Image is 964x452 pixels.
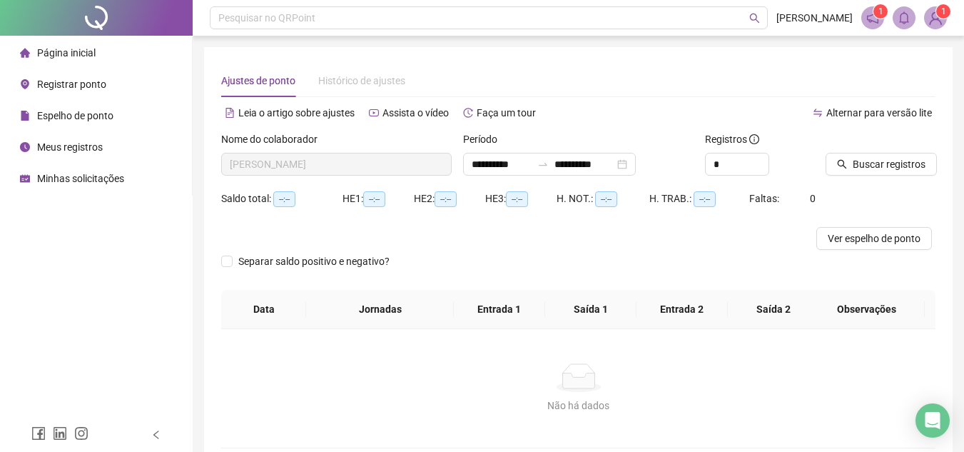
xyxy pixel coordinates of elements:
[941,6,946,16] span: 1
[595,191,617,207] span: --:--
[816,227,932,250] button: Ver espelho de ponto
[53,426,67,441] span: linkedin
[37,79,106,90] span: Registrar ponto
[318,75,405,86] span: Histórico de ajustes
[273,191,295,207] span: --:--
[694,191,716,207] span: --:--
[454,290,545,329] th: Entrada 1
[826,153,937,176] button: Buscar registros
[382,107,449,119] span: Assista o vídeo
[537,159,549,170] span: swap-right
[463,108,473,118] span: history
[477,107,536,119] span: Faça um tour
[37,110,113,121] span: Espelho de ponto
[230,154,443,175] span: LETICIA KOSMAL DE SOUZA
[20,111,30,121] span: file
[557,191,649,207] div: H. NOT.:
[414,191,485,207] div: HE 2:
[749,13,760,24] span: search
[221,131,327,147] label: Nome do colaborador
[20,142,30,152] span: clock-circle
[813,108,823,118] span: swap
[37,173,124,184] span: Minhas solicitações
[705,131,759,147] span: Registros
[221,290,306,329] th: Data
[506,191,528,207] span: --:--
[221,191,343,207] div: Saldo total:
[873,4,888,19] sup: 1
[636,290,728,329] th: Entrada 2
[233,253,395,269] span: Separar saldo positivo e negativo?
[463,131,507,147] label: Período
[37,141,103,153] span: Meus registros
[898,11,910,24] span: bell
[749,193,781,204] span: Faltas:
[810,193,816,204] span: 0
[925,7,946,29] img: 84440
[866,11,879,24] span: notification
[915,403,950,438] div: Open Intercom Messenger
[826,107,932,119] span: Alternar para versão lite
[853,156,925,172] span: Buscar registros
[31,426,46,441] span: facebook
[306,290,453,329] th: Jornadas
[20,174,30,184] span: schedule
[485,191,557,207] div: HE 3:
[545,290,636,329] th: Saída 1
[20,79,30,89] span: environment
[225,108,235,118] span: file-text
[74,426,88,441] span: instagram
[837,159,847,169] span: search
[776,10,853,26] span: [PERSON_NAME]
[808,290,925,329] th: Observações
[221,75,295,86] span: Ajustes de ponto
[151,430,161,440] span: left
[238,398,918,413] div: Não há dados
[537,159,549,170] span: to
[435,191,457,207] span: --:--
[820,301,913,317] span: Observações
[649,191,749,207] div: H. TRAB.:
[749,134,759,144] span: info-circle
[343,191,414,207] div: HE 1:
[936,4,950,19] sup: Atualize o seu contato no menu Meus Dados
[37,47,96,59] span: Página inicial
[363,191,385,207] span: --:--
[238,107,355,119] span: Leia o artigo sobre ajustes
[728,290,819,329] th: Saída 2
[369,108,379,118] span: youtube
[20,48,30,58] span: home
[878,6,883,16] span: 1
[828,231,920,246] span: Ver espelho de ponto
